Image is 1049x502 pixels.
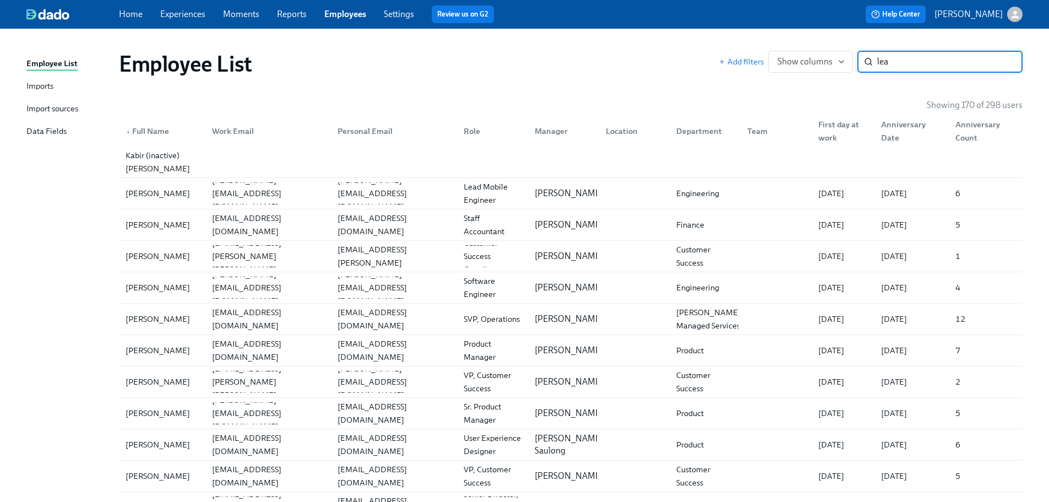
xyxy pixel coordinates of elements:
[877,344,946,357] div: [DATE]
[26,125,110,139] a: Data Fields
[672,218,738,231] div: Finance
[455,120,526,142] div: Role
[535,376,603,388] p: [PERSON_NAME]
[672,243,738,269] div: Customer Success
[121,344,203,357] div: [PERSON_NAME]
[947,120,1020,142] div: Anniversary Count
[951,218,1020,231] div: 5
[459,369,526,395] div: VP, Customer Success
[809,120,872,142] div: First day at work
[535,187,603,199] p: [PERSON_NAME]
[814,281,872,294] div: [DATE]
[535,313,603,325] p: [PERSON_NAME]
[459,125,526,138] div: Role
[126,129,131,134] span: ▲
[208,431,329,458] div: [EMAIL_ADDRESS][DOMAIN_NAME]
[119,9,143,19] a: Home
[324,9,366,19] a: Employees
[26,80,53,94] div: Imports
[333,174,455,213] div: [PERSON_NAME][EMAIL_ADDRESS][DOMAIN_NAME]
[934,8,1003,20] p: [PERSON_NAME]
[535,250,603,262] p: [PERSON_NAME]
[672,281,738,294] div: Engineering
[672,125,738,138] div: Department
[26,125,67,139] div: Data Fields
[877,51,1023,73] input: Search by name
[333,125,455,138] div: Personal Email
[814,312,872,326] div: [DATE]
[432,6,494,23] button: Review us on G2
[121,187,203,200] div: [PERSON_NAME]
[601,125,668,138] div: Location
[877,250,946,263] div: [DATE]
[877,375,946,388] div: [DATE]
[459,400,526,427] div: Sr. Product Manager
[951,438,1020,451] div: 6
[814,438,872,451] div: [DATE]
[333,431,455,458] div: [EMAIL_ADDRESS][DOMAIN_NAME]
[951,250,1020,263] div: 1
[329,120,455,142] div: Personal Email
[26,102,110,116] a: Import sources
[119,147,1023,178] a: Kabir (inactive) [PERSON_NAME]
[672,463,738,489] div: Customer Success
[934,7,1023,22] button: [PERSON_NAME]
[119,461,1023,492] div: [PERSON_NAME][EMAIL_ADDRESS][DOMAIN_NAME][EMAIL_ADDRESS][DOMAIN_NAME]VP, Customer Success[PERSON_...
[119,209,1023,240] div: [PERSON_NAME][EMAIL_ADDRESS][DOMAIN_NAME][EMAIL_ADDRESS][DOMAIN_NAME]Staff Accountant[PERSON_NAME...
[437,9,488,20] a: Review us on G2
[203,120,329,142] div: Work Email
[814,250,872,263] div: [DATE]
[877,407,946,420] div: [DATE]
[459,463,526,489] div: VP, Customer Success
[814,407,872,420] div: [DATE]
[814,469,872,483] div: [DATE]
[26,102,78,116] div: Import sources
[535,282,603,294] p: [PERSON_NAME]
[459,274,526,301] div: Software Engineer
[121,438,203,451] div: [PERSON_NAME]
[535,420,603,469] p: [PERSON_NAME] [PERSON_NAME] Saulong [PERSON_NAME]
[866,6,926,23] button: Help Center
[121,281,203,294] div: [PERSON_NAME]
[333,400,455,427] div: [EMAIL_ADDRESS][DOMAIN_NAME]
[877,438,946,451] div: [DATE]
[333,212,455,238] div: [EMAIL_ADDRESS][DOMAIN_NAME]
[535,219,603,231] p: [PERSON_NAME]
[530,125,597,138] div: Manager
[951,118,1020,144] div: Anniversary Count
[119,335,1023,366] a: [PERSON_NAME][EMAIL_ADDRESS][DOMAIN_NAME][EMAIL_ADDRESS][DOMAIN_NAME]Product Manager[PERSON_NAME]...
[535,407,603,419] p: [PERSON_NAME]
[814,375,872,388] div: [DATE]
[223,9,259,19] a: Moments
[535,470,603,482] p: [PERSON_NAME]
[26,57,78,71] div: Employee List
[119,304,1023,335] a: [PERSON_NAME][EMAIL_ADDRESS][DOMAIN_NAME][EMAIL_ADDRESS][DOMAIN_NAME]SVP, Operations[PERSON_NAME]...
[778,56,844,67] span: Show columns
[26,57,110,71] a: Employee List
[877,187,946,200] div: [DATE]
[121,250,203,263] div: [PERSON_NAME]
[877,218,946,231] div: [DATE]
[119,241,1023,272] a: [PERSON_NAME][PERSON_NAME][EMAIL_ADDRESS][PERSON_NAME][PERSON_NAME][DOMAIN_NAME][PERSON_NAME][EMA...
[121,469,203,483] div: [PERSON_NAME]
[719,56,764,67] button: Add filters
[119,147,1023,177] div: Kabir (inactive) [PERSON_NAME]
[26,9,69,20] img: dado
[877,118,946,144] div: Anniversary Date
[951,407,1020,420] div: 5
[208,337,329,364] div: [EMAIL_ADDRESS][DOMAIN_NAME]
[672,306,747,332] div: [PERSON_NAME], Managed Services
[672,369,738,395] div: Customer Success
[121,375,203,388] div: [PERSON_NAME]
[768,51,853,73] button: Show columns
[121,218,203,231] div: [PERSON_NAME]
[738,120,809,142] div: Team
[121,120,203,142] div: ▲Full Name
[208,268,329,307] div: [PERSON_NAME][EMAIL_ADDRESS][DOMAIN_NAME]
[208,306,329,332] div: [EMAIL_ADDRESS][DOMAIN_NAME]
[597,120,668,142] div: Location
[208,223,329,289] div: [PERSON_NAME][EMAIL_ADDRESS][PERSON_NAME][PERSON_NAME][DOMAIN_NAME]
[119,272,1023,303] div: [PERSON_NAME][PERSON_NAME][EMAIL_ADDRESS][DOMAIN_NAME][PERSON_NAME][EMAIL_ADDRESS][DOMAIN_NAME]So...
